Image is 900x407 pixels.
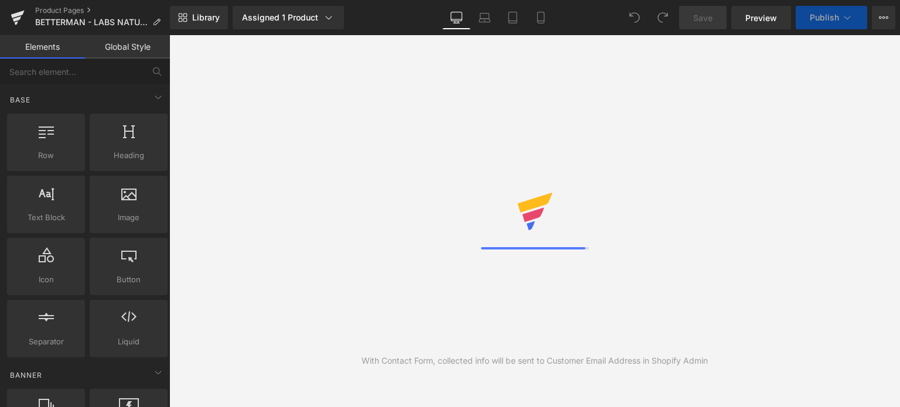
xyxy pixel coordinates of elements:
span: Heading [93,149,164,162]
span: Publish [810,13,839,22]
span: Button [93,273,164,286]
span: Save [693,12,712,24]
a: New Library [170,6,228,29]
a: Tablet [499,6,527,29]
a: Preview [731,6,791,29]
span: Library [192,12,220,23]
button: Publish [796,6,867,29]
span: Row [11,149,81,162]
span: BETTERMAN - LABS NATURAL T-BOOSTER 2.0 [35,18,148,27]
span: Text Block [11,211,81,224]
span: Separator [11,336,81,348]
button: Undo [623,6,646,29]
span: Preview [745,12,777,24]
a: Mobile [527,6,555,29]
span: Image [93,211,164,224]
a: Global Style [85,35,170,59]
span: Icon [11,273,81,286]
span: Banner [9,370,43,381]
span: Liquid [93,336,164,348]
button: More [872,6,895,29]
span: Base [9,94,32,105]
a: Laptop [471,6,499,29]
button: Redo [651,6,674,29]
div: With Contact Form, collected info will be sent to Customer Email Address in Shopify Admin [362,354,708,367]
a: Desktop [442,6,471,29]
div: Assigned 1 Product [242,12,335,23]
a: Product Pages [35,6,170,15]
